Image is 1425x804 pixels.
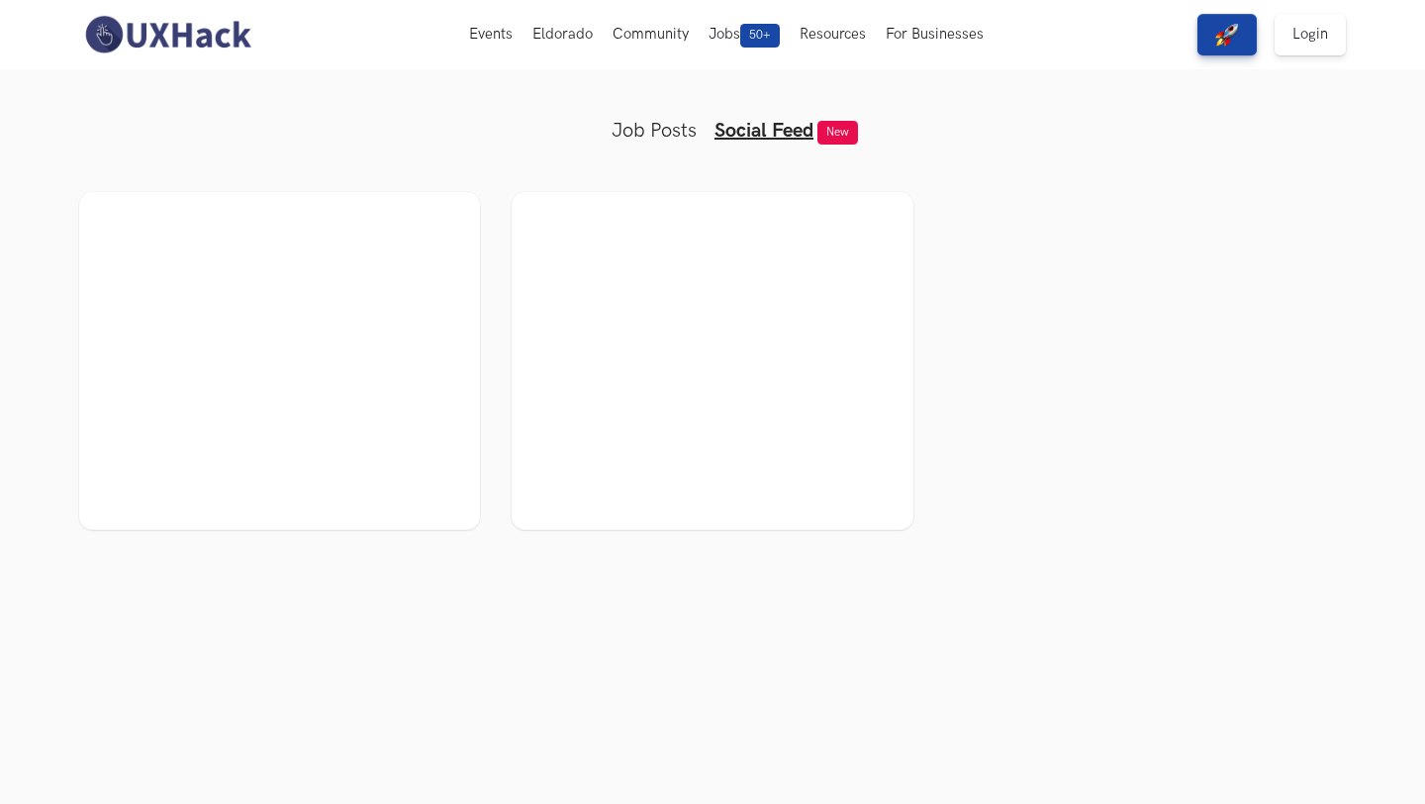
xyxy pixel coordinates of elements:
[332,87,1092,143] ul: Tabs Interface
[612,119,697,143] a: Job Posts
[1215,23,1239,47] img: rocket
[817,121,858,145] span: New
[79,14,255,55] img: UXHack-logo.png
[1275,14,1346,55] a: Login
[714,119,813,143] a: Social Feed
[740,24,780,48] span: 50+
